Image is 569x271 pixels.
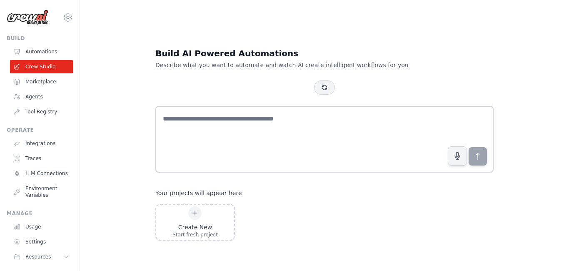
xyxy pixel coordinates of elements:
[155,48,435,59] h1: Build AI Powered Automations
[10,75,73,88] a: Marketplace
[7,210,73,217] div: Manage
[25,253,51,260] span: Resources
[10,105,73,118] a: Tool Registry
[10,152,73,165] a: Traces
[10,137,73,150] a: Integrations
[10,235,73,248] a: Settings
[7,127,73,133] div: Operate
[155,61,435,69] p: Describe what you want to automate and watch AI create intelligent workflows for you
[10,182,73,202] a: Environment Variables
[314,80,335,95] button: Get new suggestions
[172,223,218,231] div: Create New
[10,220,73,233] a: Usage
[155,189,242,197] h3: Your projects will appear here
[10,250,73,263] button: Resources
[7,10,48,25] img: Logo
[7,35,73,42] div: Build
[172,231,218,238] div: Start fresh project
[10,167,73,180] a: LLM Connections
[10,45,73,58] a: Automations
[448,146,467,166] button: Click to speak your automation idea
[10,60,73,73] a: Crew Studio
[10,90,73,103] a: Agents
